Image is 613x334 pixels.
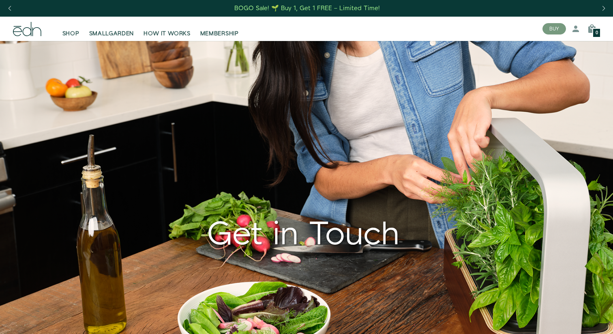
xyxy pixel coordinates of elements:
span: HOW IT WORKS [144,30,190,38]
span: SMALLGARDEN [89,30,134,38]
div: BOGO Sale! 🌱 Buy 1, Get 1 FREE – Limited Time! [234,4,380,13]
span: MEMBERSHIP [200,30,239,38]
a: SMALLGARDEN [84,20,139,38]
a: BOGO Sale! 🌱 Buy 1, Get 1 FREE – Limited Time! [234,2,381,15]
button: BUY [542,23,566,34]
span: 0 [596,31,598,35]
a: SHOP [58,20,84,38]
a: HOW IT WORKS [139,20,195,38]
span: SHOP [62,30,79,38]
h1: Get in Touch [13,215,594,254]
a: MEMBERSHIP [195,20,244,38]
